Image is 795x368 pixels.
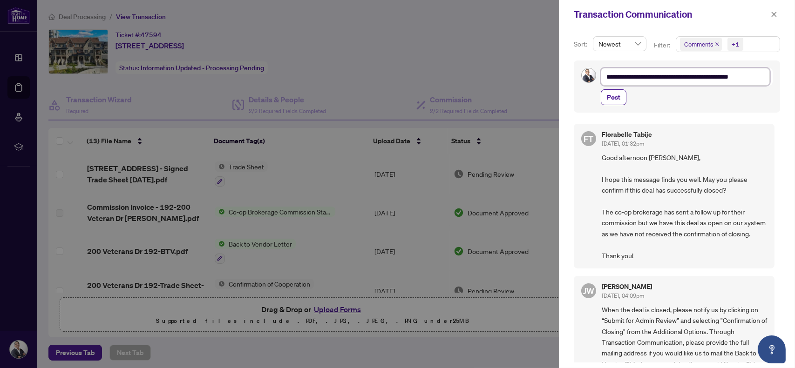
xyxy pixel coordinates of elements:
[684,40,713,49] span: Comments
[601,89,626,105] button: Post
[654,40,672,50] p: Filter:
[715,42,720,47] span: close
[732,40,739,49] div: +1
[574,39,589,49] p: Sort:
[602,292,644,299] span: [DATE], 04:09pm
[607,90,620,105] span: Post
[602,131,652,138] h5: Florabelle Tabije
[602,283,652,290] h5: [PERSON_NAME]
[583,284,594,297] span: JW
[771,11,777,18] span: close
[574,7,768,21] div: Transaction Communication
[582,68,596,82] img: Profile Icon
[602,140,644,147] span: [DATE], 01:32pm
[680,38,722,51] span: Comments
[598,37,641,51] span: Newest
[758,335,786,363] button: Open asap
[584,132,594,145] span: FT
[602,152,767,261] span: Good afternoon [PERSON_NAME], I hope this message finds you well. May you please confirm if this ...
